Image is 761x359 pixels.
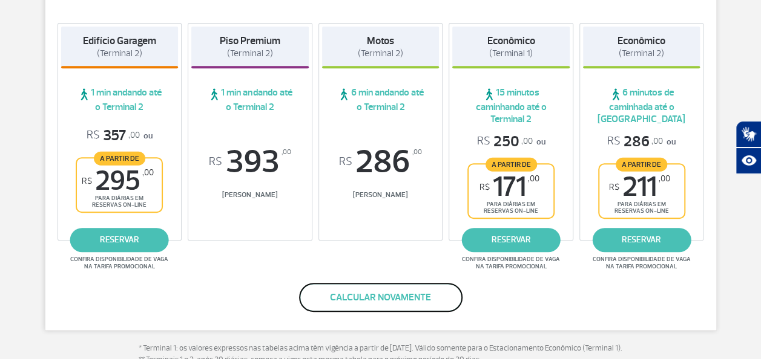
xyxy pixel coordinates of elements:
sup: ,00 [659,173,670,184]
span: Confira disponibilidade de vaga na tarifa promocional [68,256,170,270]
span: (Terminal 2) [358,48,403,59]
span: A partir de [486,157,537,171]
span: para diárias em reservas on-line [610,201,674,215]
sup: ,00 [142,167,154,178]
strong: Edifício Garagem [83,34,156,47]
span: 6 min andando até o Terminal 2 [322,86,440,113]
a: reservar [462,228,561,252]
span: (Terminal 2) [97,48,142,59]
strong: Econômico [487,34,535,47]
button: Abrir recursos assistivos. [736,147,761,174]
span: 1 min andando até o Terminal 2 [61,86,179,113]
span: 295 [82,167,154,195]
sup: ,00 [528,173,539,184]
sup: ,00 [282,146,291,159]
span: (Terminal 2) [619,48,664,59]
sup: R$ [479,182,490,192]
span: 286 [607,132,663,151]
sup: ,00 [412,146,422,159]
span: 1 min andando até o Terminal 2 [191,86,309,113]
span: Confira disponibilidade de vaga na tarifa promocional [460,256,562,270]
sup: R$ [339,155,352,169]
span: para diárias em reservas on-line [479,201,543,215]
sup: R$ [609,182,619,192]
span: 211 [609,173,670,201]
sup: R$ [209,155,222,169]
span: 286 [322,146,440,178]
span: (Terminal 2) [227,48,272,59]
span: [PERSON_NAME] [322,190,440,199]
span: 171 [479,173,539,201]
button: Abrir tradutor de língua de sinais. [736,121,761,147]
span: 357 [87,126,140,145]
span: 250 [477,132,533,151]
p: ou [477,132,545,151]
span: Confira disponibilidade de vaga na tarifa promocional [591,256,693,270]
span: 15 minutos caminhando até o Terminal 2 [452,86,570,125]
div: Plugin de acessibilidade da Hand Talk. [736,121,761,174]
p: ou [87,126,153,145]
span: para diárias em reservas on-line [87,195,151,209]
a: reservar [70,228,169,252]
strong: Piso Premium [220,34,280,47]
span: A partir de [94,151,145,165]
span: A partir de [616,157,667,171]
a: reservar [592,228,691,252]
button: Calcular novamente [299,283,463,312]
p: ou [607,132,676,151]
span: (Terminal 1) [489,48,533,59]
span: 6 minutos de caminhada até o [GEOGRAPHIC_DATA] [583,86,700,125]
span: 393 [191,146,309,178]
sup: R$ [82,176,92,186]
span: [PERSON_NAME] [191,190,309,199]
strong: Motos [367,34,394,47]
strong: Econômico [618,34,665,47]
